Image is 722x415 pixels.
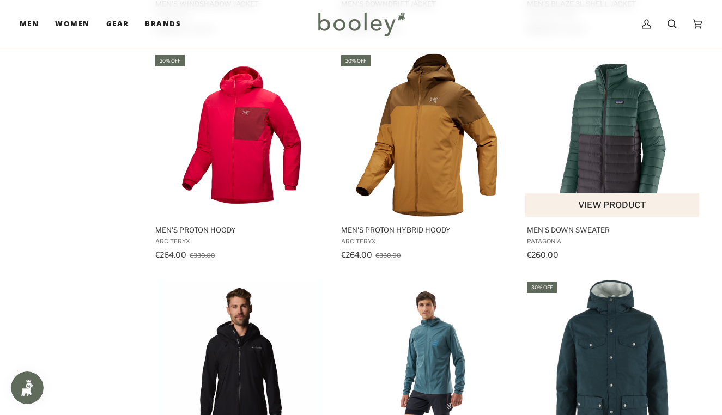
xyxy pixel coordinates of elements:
span: €330.00 [190,252,215,259]
a: Men's Proton Hoody [154,53,329,263]
span: Arc'teryx [155,237,327,245]
img: Booley [313,8,409,40]
span: Brands [145,19,181,29]
span: Men's Down Sweater [527,225,699,235]
img: Patagonia Men's Down Sweater Cascade Green / Black - Booley Galway [531,53,694,217]
span: €260.00 [527,250,559,259]
a: Men's Proton Hybrid Hoody [339,53,514,263]
span: Women [55,19,89,29]
span: €330.00 [375,252,401,259]
div: 20% off [341,55,371,66]
span: Patagonia [527,237,699,245]
iframe: Button to open loyalty program pop-up [11,371,44,404]
img: Arc'teryx Men's Proton Hoody Heritage - Booley Galway [159,53,323,217]
img: Arc'teryx Men's Proton Hybrid Hoody Yukon / Relic - Booley Galway [345,53,508,217]
span: Men's Proton Hoody [155,225,327,235]
a: Men's Down Sweater [525,53,700,263]
span: Gear [106,19,129,29]
span: €264.00 [341,250,372,259]
button: View product [525,193,699,217]
span: Arc'teryx [341,237,513,245]
span: Men's Proton Hybrid Hoody [341,225,513,235]
div: 30% off [527,282,557,293]
span: Men [20,19,39,29]
span: €264.00 [155,250,186,259]
div: 20% off [155,55,185,66]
